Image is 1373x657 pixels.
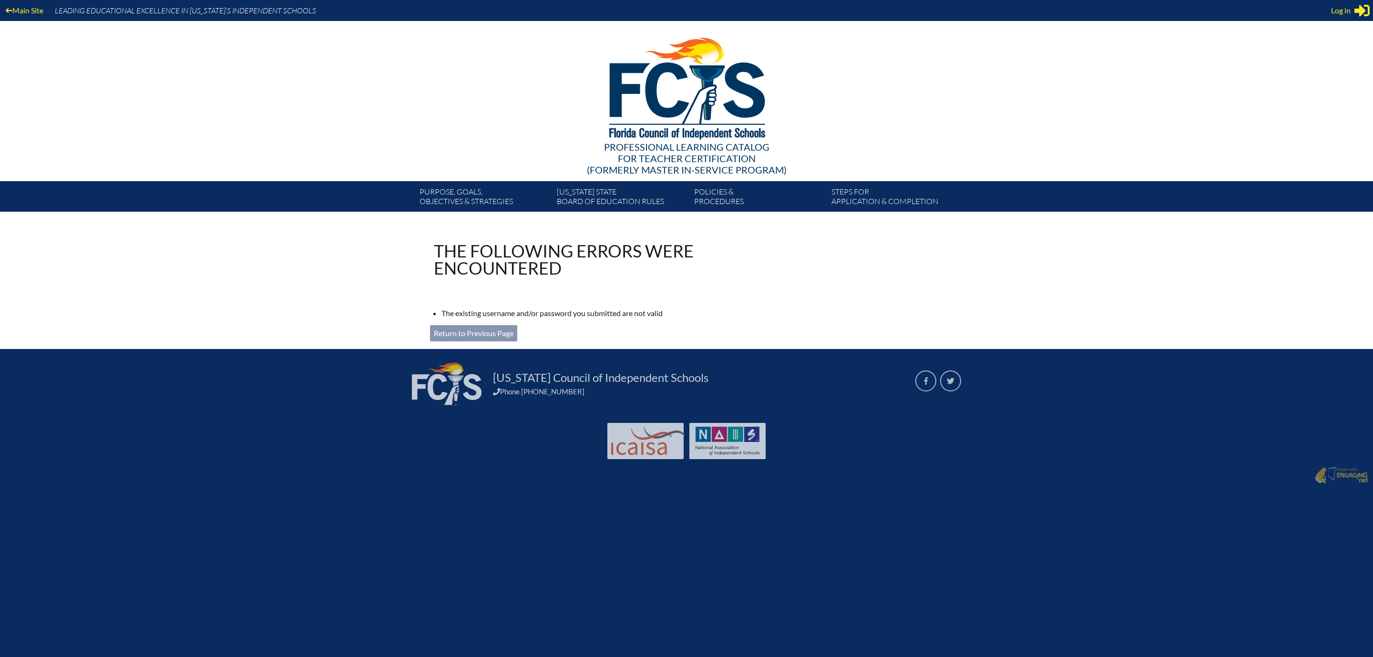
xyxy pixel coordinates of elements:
[828,185,965,212] a: Steps forapplication & completion
[493,387,904,396] div: Phone [PHONE_NUMBER]
[441,307,777,319] li: The existing username and/or password you submitted are not valid
[2,4,47,17] a: Main Site
[1354,3,1370,18] svg: Sign in or register
[618,153,756,164] span: for Teacher Certification
[412,362,482,405] img: FCIS_logo_white
[553,185,690,212] a: [US_STATE] StateBoard of Education rules
[416,185,553,212] a: Purpose, goals,objectives & strategies
[1328,467,1338,481] img: Engaging - Bring it online
[412,141,961,175] div: Professional Learning Catalog (formerly Master In-service Program)
[696,427,759,455] img: NAIS Logo
[690,185,828,212] a: Policies &Procedures
[434,242,769,277] h1: The following errors were encountered
[1315,467,1327,484] img: Engaging - Bring it online
[611,427,685,455] img: Int'l Council Advancing Independent School Accreditation logo
[1331,5,1351,16] span: Log in
[430,325,517,341] a: Return to Previous Page
[1336,467,1368,484] p: Made with
[489,370,712,385] a: [US_STATE] Council of Independent Schools
[1311,465,1372,487] a: Made with
[588,21,785,151] img: FCISlogo221.eps
[1336,472,1368,483] img: Engaging - Bring it online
